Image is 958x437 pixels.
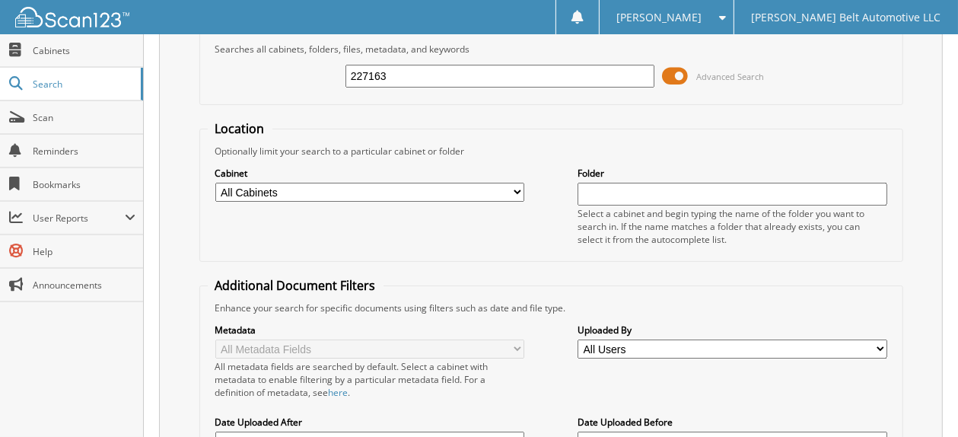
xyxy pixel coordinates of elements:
img: scan123-logo-white.svg [15,7,129,27]
label: Uploaded By [578,324,886,337]
div: All metadata fields are searched by default. Select a cabinet with metadata to enable filtering b... [215,360,524,399]
legend: Additional Document Filters [208,277,384,294]
label: Metadata [215,324,524,337]
iframe: Chat Widget [882,364,958,437]
label: Cabinet [215,167,524,180]
div: Optionally limit your search to a particular cabinet or folder [208,145,895,158]
span: Reminders [33,145,135,158]
a: here [329,386,349,399]
legend: Location [208,120,272,137]
span: Cabinets [33,44,135,57]
span: Search [33,78,133,91]
span: Help [33,245,135,258]
span: User Reports [33,212,125,225]
label: Folder [578,167,886,180]
span: [PERSON_NAME] Belt Automotive LLC [751,13,940,22]
div: Select a cabinet and begin typing the name of the folder you want to search in. If the name match... [578,207,886,246]
span: Announcements [33,279,135,292]
span: Advanced Search [696,71,764,82]
span: [PERSON_NAME] [616,13,702,22]
label: Date Uploaded Before [578,416,886,429]
div: Enhance your search for specific documents using filters such as date and file type. [208,301,895,314]
span: Bookmarks [33,178,135,191]
label: Date Uploaded After [215,416,524,429]
span: Scan [33,111,135,124]
div: Searches all cabinets, folders, files, metadata, and keywords [208,43,895,56]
